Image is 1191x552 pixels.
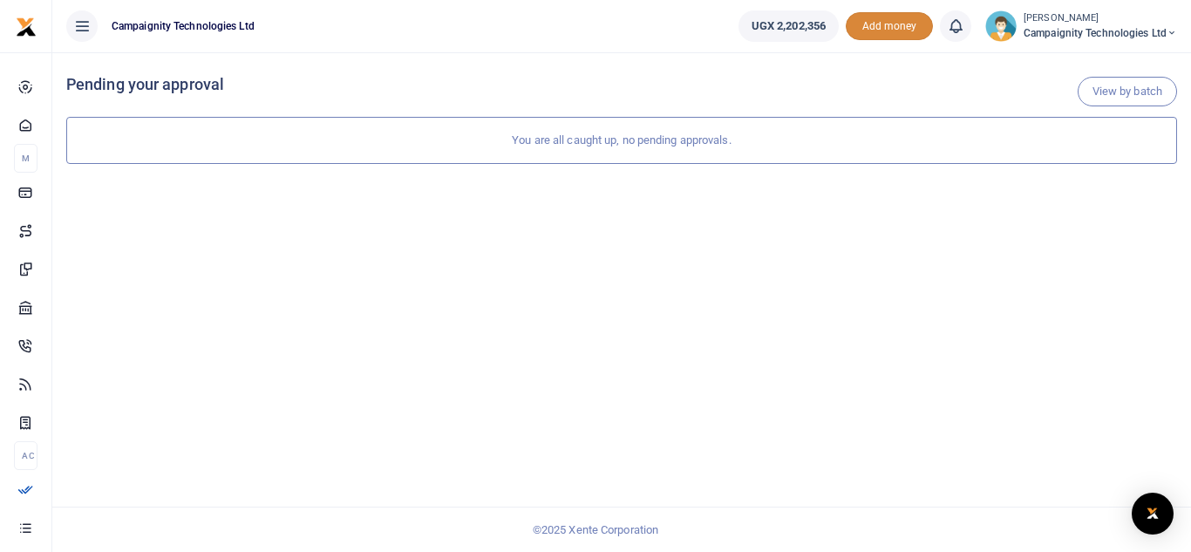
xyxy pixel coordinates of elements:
span: Campaignity Technologies Ltd [1024,25,1177,41]
a: UGX 2,202,356 [738,10,839,42]
li: Ac [14,441,37,470]
a: profile-user [PERSON_NAME] Campaignity Technologies Ltd [985,10,1177,42]
a: logo-small logo-large logo-large [16,19,37,32]
small: [PERSON_NAME] [1024,11,1177,26]
li: M [14,144,37,173]
li: Toup your wallet [846,12,933,41]
li: Wallet ballance [732,10,846,42]
div: You are all caught up, no pending approvals. [66,117,1177,164]
div: Open Intercom Messenger [1132,493,1174,535]
span: Add money [846,12,933,41]
h4: Pending your approval [66,75,1177,94]
a: Add money [846,18,933,31]
a: View by batch [1078,77,1177,106]
img: profile-user [985,10,1017,42]
span: UGX 2,202,356 [752,17,826,35]
span: Campaignity Technologies Ltd [105,18,262,34]
img: logo-small [16,17,37,37]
